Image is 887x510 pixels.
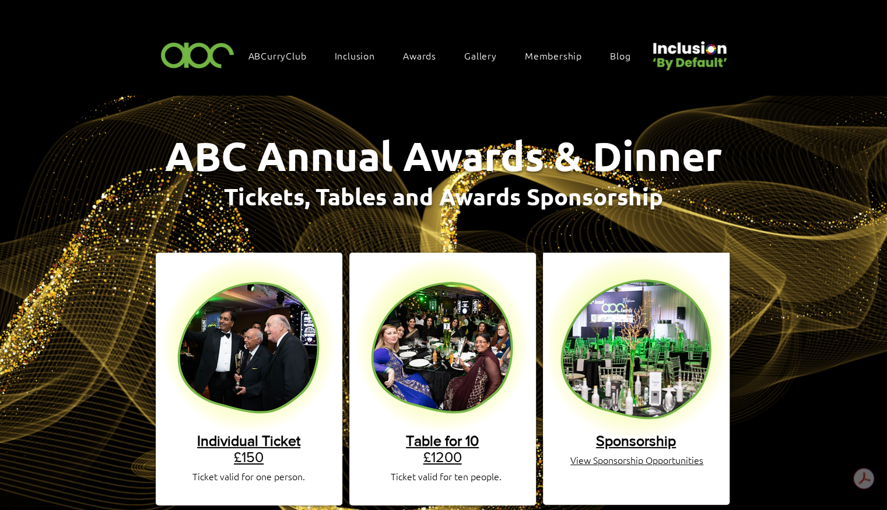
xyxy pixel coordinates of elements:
span: Blog [610,49,630,62]
img: ABC-Logo-Blank-Background-01-01-2.png [157,37,238,72]
nav: Site [243,43,648,68]
span: ABCurryClub [248,49,307,62]
span: Gallery [464,49,497,62]
span: Inclusion [335,49,375,62]
a: Blog [604,43,648,68]
span: ABC Annual Awards & Dinner [165,131,722,180]
img: Untitled design (22).png [648,32,729,72]
span: Tickets, Tables and Awards Sponsorship [224,181,663,211]
span: Ticket valid for ten people. [391,470,502,483]
span: Membership [525,49,582,62]
img: single ticket.png [161,257,336,432]
a: Membership [519,43,599,68]
a: ABCurryClub [243,43,324,68]
a: Sponsorship [596,432,676,449]
span: Awards [403,49,436,62]
div: Inclusion [329,43,392,68]
a: Individual Ticket£150 [197,432,300,465]
a: Table for 10£1200 [406,432,479,465]
span: Ticket valid for one person. [192,470,305,483]
div: Awards [397,43,454,68]
a: View Sponsorship Opportunities [570,453,703,466]
span: Individual Ticket [197,432,300,449]
img: table ticket.png [355,257,530,432]
span: Table for 10 [406,432,479,449]
img: ABC AWARDS WEBSITE BACKGROUND BLOB (1).png [543,253,730,439]
a: Gallery [458,43,514,68]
